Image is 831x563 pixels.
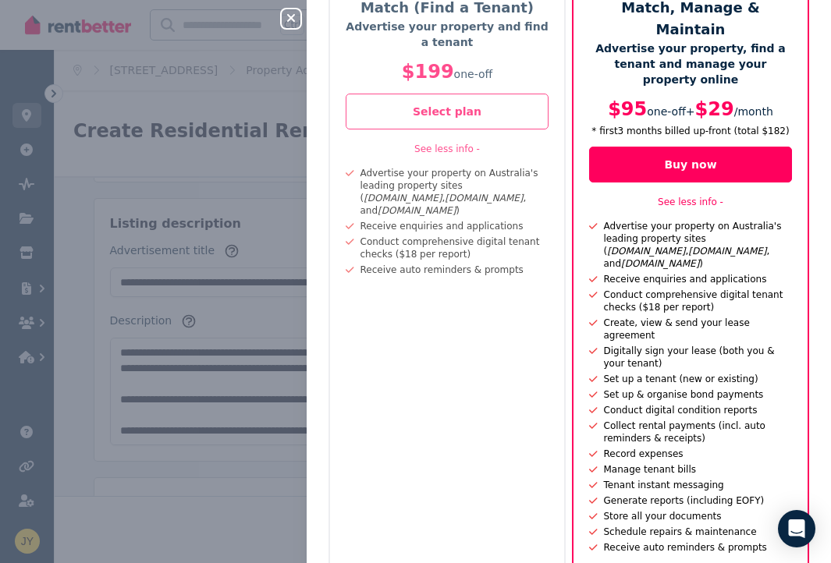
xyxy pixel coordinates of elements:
[598,448,684,460] div: Record expenses
[589,125,792,137] p: * first 3 month s billed up-front (total $182 )
[378,205,456,216] i: [DOMAIN_NAME]
[607,246,685,257] i: [DOMAIN_NAME]
[445,193,523,204] i: [DOMAIN_NAME]
[598,345,793,370] div: Digitally sign your lease (both you & your tenant)
[778,510,815,547] div: Open Intercom Messenger
[598,541,767,554] div: Receive auto reminders & prompts
[658,197,723,207] a: See less info -
[598,463,697,476] div: Manage tenant bills
[598,494,765,507] div: Generate reports (including EOFY)
[354,167,549,217] div: Advertise your property on Australia's leading property sites ( , , and )
[598,404,758,416] div: Conduct digital condition reports
[454,68,493,80] span: one-off
[598,289,793,313] div: Conduct comprehensive digital tenant checks ($18 per report)
[589,147,792,182] button: Buy now
[598,373,758,385] div: Set up a tenant (new or existing)
[354,264,524,276] div: Receive auto reminders & prompts
[598,420,793,444] div: Collect rental payments (incl. auto reminders & receipts)
[695,98,734,120] span: $29
[598,510,722,522] div: Store all your documents
[598,526,757,538] div: Schedule repairs & maintenance
[346,94,549,129] button: Select plan
[414,143,480,154] a: See less info -
[364,193,442,204] i: [DOMAIN_NAME]
[598,273,767,285] div: Receive enquiries and applications
[354,235,549,260] div: Conduct comprehensive digital tenant checks ($18 per report)
[346,19,549,50] p: Advertise your property and find a tenant
[589,41,792,87] p: Advertise your property, find a tenant and manage your property online
[688,246,766,257] i: [DOMAIN_NAME]
[598,317,793,342] div: Create, view & send your lease agreement
[686,105,695,118] span: +
[608,98,647,120] span: $95
[598,388,764,401] div: Set up & organise bond payments
[354,220,524,232] div: Receive enquiries and applications
[647,105,686,118] span: one-off
[734,105,773,118] span: / month
[598,220,793,270] div: Advertise your property on Australia's leading property sites ( , , and )
[402,61,454,83] span: $199
[598,479,724,491] div: Tenant instant messaging
[621,258,699,269] i: [DOMAIN_NAME]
